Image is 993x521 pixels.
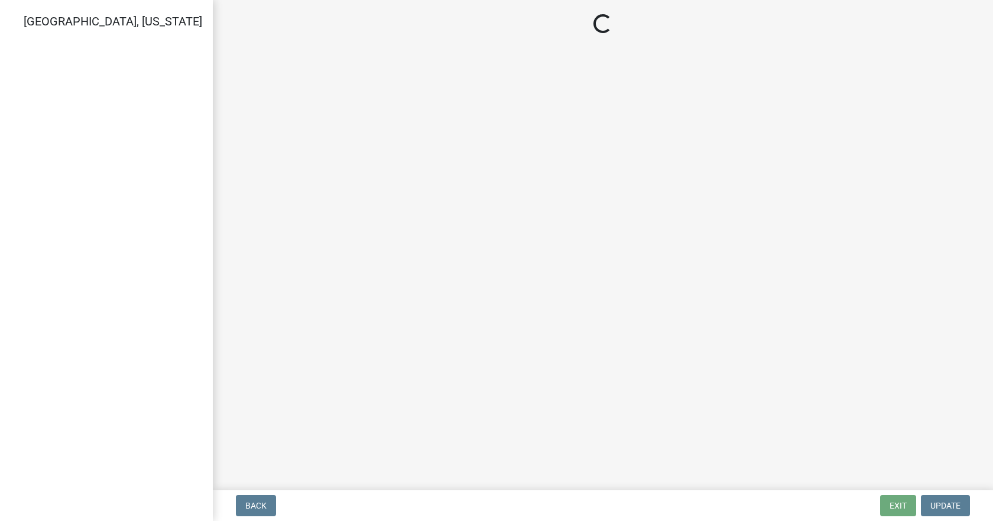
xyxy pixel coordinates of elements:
[880,495,916,516] button: Exit
[930,501,960,510] span: Update
[236,495,276,516] button: Back
[921,495,970,516] button: Update
[245,501,267,510] span: Back
[24,14,202,28] span: [GEOGRAPHIC_DATA], [US_STATE]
